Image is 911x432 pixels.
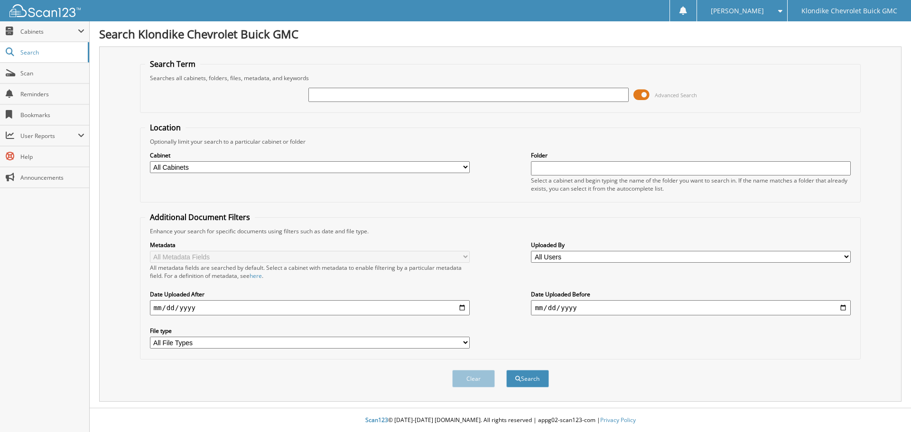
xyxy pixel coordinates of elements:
span: Search [20,48,83,56]
input: start [150,300,470,315]
legend: Additional Document Filters [145,212,255,222]
span: Cabinets [20,28,78,36]
label: Metadata [150,241,470,249]
div: © [DATE]-[DATE] [DOMAIN_NAME]. All rights reserved | appg02-scan123-com | [90,409,911,432]
span: Klondike Chevrolet Buick GMC [801,8,897,14]
span: Help [20,153,84,161]
span: Bookmarks [20,111,84,119]
span: [PERSON_NAME] [711,8,764,14]
legend: Search Term [145,59,200,69]
div: Optionally limit your search to a particular cabinet or folder [145,138,856,146]
button: Search [506,370,549,387]
span: Reminders [20,90,84,98]
span: Scan [20,69,84,77]
div: Searches all cabinets, folders, files, metadata, and keywords [145,74,856,82]
label: Folder [531,151,851,159]
button: Clear [452,370,495,387]
label: File type [150,327,470,335]
label: Uploaded By [531,241,851,249]
a: here [250,272,262,280]
input: end [531,300,851,315]
span: Announcements [20,174,84,182]
div: All metadata fields are searched by default. Select a cabinet with metadata to enable filtering b... [150,264,470,280]
legend: Location [145,122,186,133]
span: Advanced Search [655,92,697,99]
label: Cabinet [150,151,470,159]
img: scan123-logo-white.svg [9,4,81,17]
a: Privacy Policy [600,416,636,424]
h1: Search Klondike Chevrolet Buick GMC [99,26,902,42]
label: Date Uploaded After [150,290,470,298]
span: User Reports [20,132,78,140]
div: Select a cabinet and begin typing the name of the folder you want to search in. If the name match... [531,176,851,193]
span: Scan123 [365,416,388,424]
div: Enhance your search for specific documents using filters such as date and file type. [145,227,856,235]
label: Date Uploaded Before [531,290,851,298]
